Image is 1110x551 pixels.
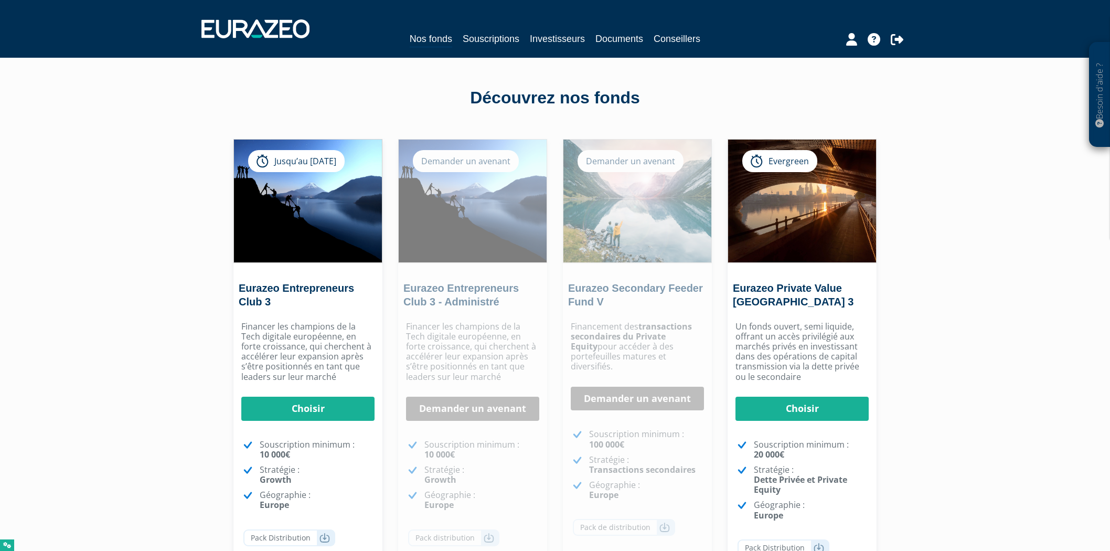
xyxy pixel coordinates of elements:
a: Pack distribution [408,529,499,546]
a: Eurazeo Entrepreneurs Club 3 - Administré [403,282,519,308]
div: Evergreen [742,150,817,172]
strong: 10 000€ [260,449,290,460]
strong: 20 000€ [754,449,784,460]
img: Eurazeo Private Value Europe 3 [728,140,876,262]
a: Choisir [241,397,375,421]
a: Eurazeo Secondary Feeder Fund V [568,282,703,308]
a: Demander un avenant [571,387,704,411]
p: Financement des pour accéder à des portefeuilles matures et diversifiés. [571,322,704,372]
div: Découvrez nos fonds [256,86,854,110]
img: Eurazeo Secondary Feeder Fund V [563,140,711,262]
p: Financer les champions de la Tech digitale européenne, en forte croissance, qui cherchent à accél... [241,322,375,382]
strong: Europe [754,510,783,521]
a: Eurazeo Private Value [GEOGRAPHIC_DATA] 3 [733,282,853,308]
p: Un fonds ouvert, semi liquide, offrant un accès privilégié aux marchés privés en investissant dan... [735,322,869,382]
strong: Growth [260,474,292,485]
p: Géographie : [754,500,869,520]
p: Stratégie : [589,455,704,475]
a: Conseillers [654,31,700,46]
a: Souscriptions [463,31,519,46]
strong: 100 000€ [589,439,624,450]
a: Pack Distribution [243,529,335,546]
p: Géographie : [589,480,704,500]
img: Eurazeo Entrepreneurs Club 3 [234,140,382,262]
p: Souscription minimum : [754,440,869,460]
p: Souscription minimum : [589,429,704,449]
a: Nos fonds [410,31,452,48]
img: Eurazeo Entrepreneurs Club 3 - Administré [399,140,547,262]
p: Stratégie : [754,465,869,495]
strong: Dette Privée et Private Equity [754,474,847,495]
strong: Transactions secondaires [589,464,696,475]
div: Jusqu’au [DATE] [248,150,345,172]
p: Géographie : [260,490,375,510]
img: 1732889491-logotype_eurazeo_blanc_rvb.png [201,19,309,38]
p: Souscription minimum : [260,440,375,460]
a: Pack de distribution [573,519,675,536]
p: Stratégie : [424,465,539,485]
a: Choisir [735,397,869,421]
a: Eurazeo Entrepreneurs Club 3 [239,282,354,308]
strong: Europe [589,489,618,501]
div: Demander un avenant [578,150,684,172]
a: Demander un avenant [406,397,539,421]
p: Souscription minimum : [424,440,539,460]
strong: transactions secondaires du Private Equity [571,321,692,352]
a: Documents [595,31,643,46]
strong: Growth [424,474,456,485]
strong: 10 000€ [424,449,455,460]
p: Stratégie : [260,465,375,485]
div: Demander un avenant [413,150,519,172]
p: Besoin d'aide ? [1094,48,1106,142]
a: Investisseurs [530,31,585,46]
strong: Europe [424,499,454,511]
strong: Europe [260,499,289,511]
p: Géographie : [424,490,539,510]
p: Financer les champions de la Tech digitale européenne, en forte croissance, qui cherchent à accél... [406,322,539,382]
